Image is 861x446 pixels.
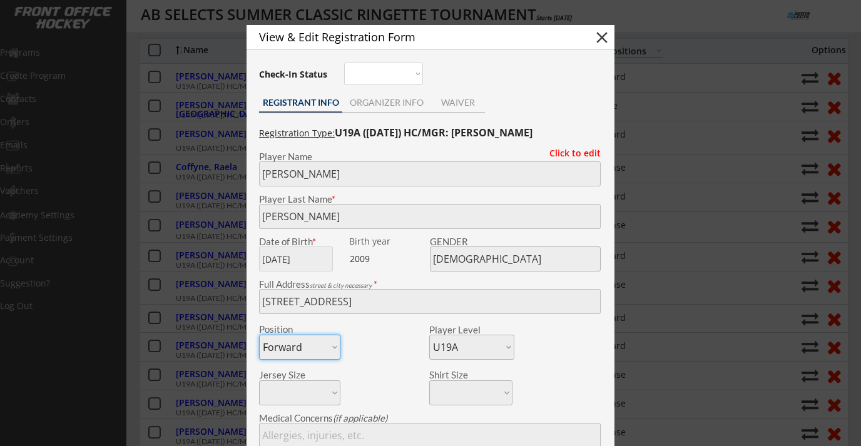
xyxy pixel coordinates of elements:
div: WAIVER [430,98,485,107]
div: We are transitioning the system to collect and store date of birth instead of just birth year to ... [349,237,427,246]
div: Medical Concerns [259,413,601,423]
div: Shirt Size [429,370,494,380]
div: REGISTRANT INFO [259,98,342,107]
em: (if applicable) [333,412,387,423]
div: Player Level [429,325,514,335]
div: Full Address [259,280,601,289]
em: street & city necessary [310,281,372,289]
div: Click to edit [540,149,601,158]
strong: U19A ([DATE]) HC/MGR: [PERSON_NAME] [335,126,532,139]
div: ORGANIZER INFO [342,98,430,107]
div: Player Last Name [259,195,601,204]
div: Date of Birth [259,237,340,246]
button: close [593,28,611,47]
div: Position [259,325,324,334]
div: View & Edit Registration Form [259,31,571,43]
input: Street, City, Province/State [259,289,601,314]
div: 2009 [350,253,428,265]
div: Check-In Status [259,70,330,79]
div: Jersey Size [259,370,324,380]
div: GENDER [430,237,601,246]
div: Birth year [349,237,427,246]
u: Registration Type: [259,127,335,139]
div: Player Name [259,152,601,161]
